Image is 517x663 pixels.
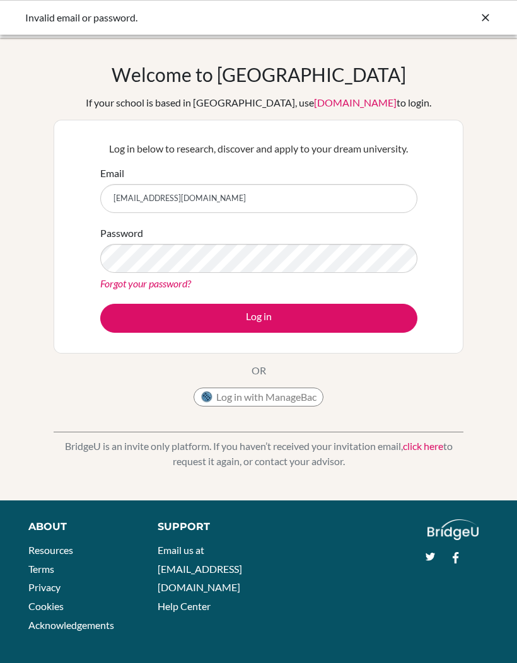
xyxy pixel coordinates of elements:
[194,388,323,406] button: Log in with ManageBac
[158,519,247,534] div: Support
[427,519,479,540] img: logo_white@2x-f4f0deed5e89b7ecb1c2cc34c3e3d731f90f0f143d5ea2071677605dd97b5244.png
[100,141,417,156] p: Log in below to research, discover and apply to your dream university.
[25,10,303,25] div: Invalid email or password.
[28,519,129,534] div: About
[158,544,242,593] a: Email us at [EMAIL_ADDRESS][DOMAIN_NAME]
[158,600,211,612] a: Help Center
[54,439,463,469] p: BridgeU is an invite only platform. If you haven’t received your invitation email, to request it ...
[86,95,431,110] div: If your school is based in [GEOGRAPHIC_DATA], use to login.
[252,363,266,378] p: OR
[28,600,64,612] a: Cookies
[100,304,417,333] button: Log in
[100,226,143,241] label: Password
[314,96,397,108] a: [DOMAIN_NAME]
[403,440,443,452] a: click here
[100,166,124,181] label: Email
[28,563,54,575] a: Terms
[28,581,61,593] a: Privacy
[112,63,406,86] h1: Welcome to [GEOGRAPHIC_DATA]
[28,544,73,556] a: Resources
[100,277,191,289] a: Forgot your password?
[28,619,114,631] a: Acknowledgements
